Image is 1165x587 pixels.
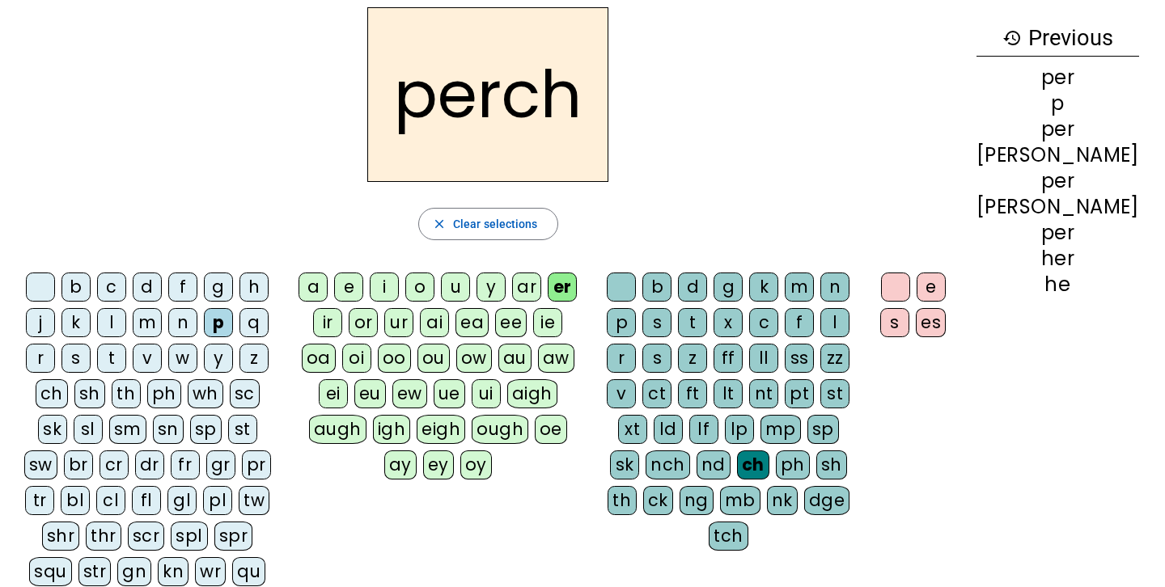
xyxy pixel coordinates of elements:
div: ey [423,450,454,479]
div: cl [96,486,125,515]
div: ck [643,486,673,515]
div: ph [147,379,181,408]
div: g [714,272,743,302]
div: oe [535,415,567,444]
div: her [976,249,1139,268]
div: sm [109,415,146,444]
div: p [607,308,636,337]
div: br [64,450,93,479]
div: augh [309,415,366,444]
div: g [204,272,233,302]
div: gl [167,486,197,515]
div: pl [203,486,232,515]
div: c [749,308,778,337]
mat-icon: history [1002,28,1022,48]
div: xt [618,415,647,444]
div: aw [538,344,574,373]
div: thr [86,522,121,551]
div: wh [188,379,223,408]
div: nch [646,450,690,479]
div: z [678,344,707,373]
div: wr [195,557,226,586]
div: shr [42,522,80,551]
div: j [26,308,55,337]
div: k [61,308,91,337]
div: f [785,308,814,337]
div: oy [460,450,492,479]
div: mb [720,486,760,515]
div: ough [472,415,528,444]
div: s [880,308,909,337]
div: fl [132,486,161,515]
div: ou [417,344,450,373]
div: u [441,272,470,302]
div: y [204,344,233,373]
div: sp [190,415,222,444]
div: gr [206,450,235,479]
div: zz [820,344,849,373]
div: es [916,308,946,337]
div: n [820,272,849,302]
div: y [477,272,506,302]
div: ng [680,486,714,515]
div: au [498,344,532,373]
div: spr [214,522,253,551]
div: eigh [417,415,465,444]
div: s [642,344,671,373]
div: i [370,272,399,302]
div: t [97,344,126,373]
div: f [168,272,197,302]
div: o [405,272,434,302]
div: gn [117,557,151,586]
mat-icon: close [432,217,447,231]
div: ai [420,308,449,337]
div: ui [472,379,501,408]
div: ch [737,450,769,479]
div: ue [434,379,465,408]
div: he [976,275,1139,294]
div: pr [242,450,271,479]
div: ld [654,415,683,444]
div: lf [689,415,718,444]
div: ir [313,308,342,337]
div: p [204,308,233,337]
div: v [133,344,162,373]
div: igh [373,415,411,444]
div: nk [767,486,798,515]
div: b [61,272,91,302]
div: a [299,272,328,302]
div: per [976,68,1139,87]
div: spl [171,522,208,551]
div: nd [697,450,731,479]
div: st [820,379,849,408]
div: squ [29,557,72,586]
div: ss [785,344,814,373]
div: lp [725,415,754,444]
div: bl [61,486,90,515]
div: st [228,415,257,444]
div: tch [709,522,748,551]
div: er [548,272,577,302]
div: [PERSON_NAME] [976,146,1139,165]
div: ee [495,308,527,337]
div: sw [24,450,57,479]
div: per [976,171,1139,191]
div: k [749,272,778,302]
div: or [349,308,378,337]
div: e [917,272,946,302]
div: tr [25,486,54,515]
div: ei [319,379,348,408]
button: Clear selections [418,208,558,240]
div: per [976,120,1139,139]
div: s [61,344,91,373]
div: d [133,272,162,302]
div: pt [785,379,814,408]
div: q [239,308,269,337]
div: sk [38,415,67,444]
div: th [112,379,141,408]
div: kn [158,557,189,586]
div: sk [610,450,639,479]
div: scr [128,522,165,551]
div: sh [74,379,105,408]
div: dr [135,450,164,479]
